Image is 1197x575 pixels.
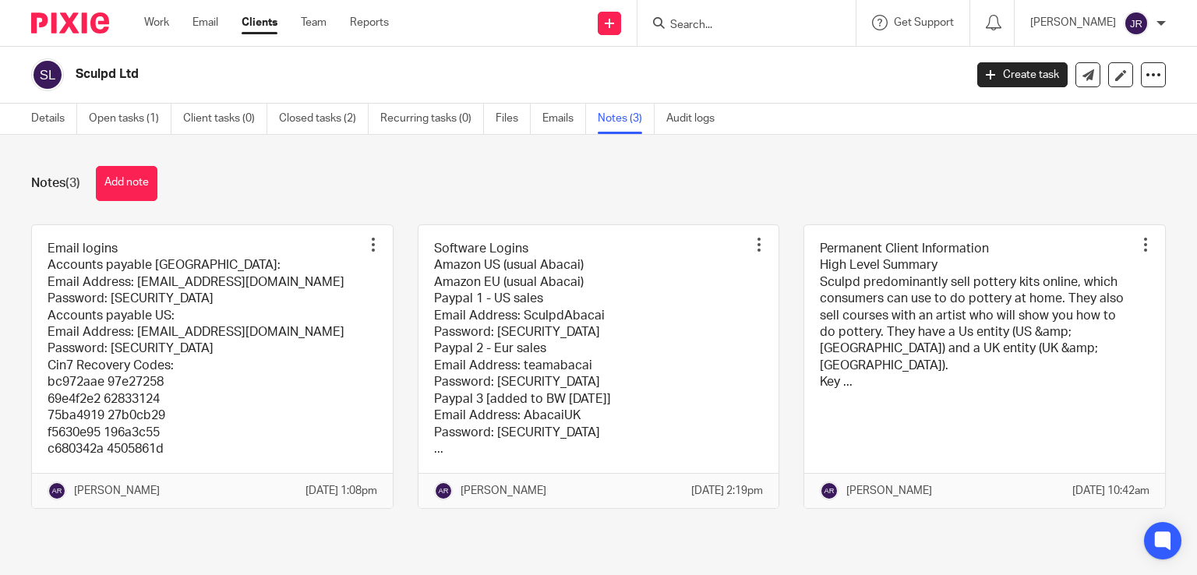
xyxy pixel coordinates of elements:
a: Recurring tasks (0) [380,104,484,134]
a: Reports [350,15,389,30]
button: Add note [96,166,157,201]
a: Notes (3) [598,104,655,134]
img: svg%3E [434,482,453,500]
p: [PERSON_NAME] [1030,15,1116,30]
input: Search [669,19,809,33]
span: (3) [65,177,80,189]
a: Files [496,104,531,134]
span: Get Support [894,17,954,28]
p: [PERSON_NAME] [846,483,932,499]
a: Client tasks (0) [183,104,267,134]
a: Audit logs [666,104,726,134]
p: [DATE] 2:19pm [691,483,763,499]
a: Work [144,15,169,30]
a: Emails [542,104,586,134]
p: [DATE] 10:42am [1072,483,1149,499]
a: Create task [977,62,1068,87]
a: Open tasks (1) [89,104,171,134]
a: Email [192,15,218,30]
p: [PERSON_NAME] [74,483,160,499]
p: [DATE] 1:08pm [305,483,377,499]
a: Team [301,15,327,30]
img: svg%3E [820,482,839,500]
h2: Sculpd Ltd [76,66,779,83]
p: [PERSON_NAME] [461,483,546,499]
img: Pixie [31,12,109,34]
a: Closed tasks (2) [279,104,369,134]
a: Clients [242,15,277,30]
img: svg%3E [31,58,64,91]
img: svg%3E [1124,11,1149,36]
h1: Notes [31,175,80,192]
a: Details [31,104,77,134]
img: svg%3E [48,482,66,500]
